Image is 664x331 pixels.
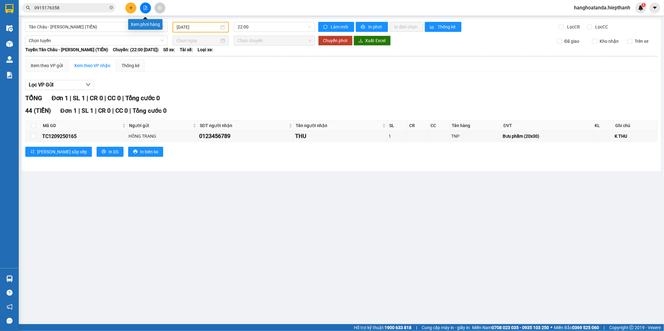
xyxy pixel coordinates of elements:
span: In DS [108,148,118,155]
div: Xem theo VP nhận [74,62,110,69]
span: message [7,318,13,324]
th: SL [388,121,408,131]
span: Người gửi [129,122,192,129]
button: file-add [140,2,151,13]
span: In biên lai [140,148,158,155]
span: Loại xe: [198,46,213,53]
span: hanghoatanda.hiepthanh [569,4,635,12]
span: Cung cấp máy in - giấy in: [422,324,470,331]
span: close-circle [109,5,113,11]
td: 0123456789 [198,131,294,142]
th: CR [408,121,429,131]
th: Ghi chú [614,121,657,131]
th: CC [429,121,450,131]
img: icon-new-feature [638,5,644,11]
span: ⚪️ [551,326,552,329]
span: printer [102,149,106,154]
span: plus [129,6,133,10]
span: Đơn 1 [60,107,77,114]
td: THU [294,131,388,142]
span: Thống kê [438,23,456,30]
span: CC 0 [108,94,121,102]
div: TNP [451,133,501,140]
button: bar-chartThống kê [425,22,461,32]
span: Hỗ trợ kỹ thuật: [354,324,411,331]
span: SĐT người nhận [200,122,288,129]
span: | [604,324,605,331]
span: Mã GD [43,122,121,129]
span: close-circle [109,6,113,9]
span: | [416,324,417,331]
div: Xem theo VP gửi [31,62,63,69]
span: Tân Châu - Hồ Chí Minh (TIỀN) [29,22,164,32]
span: Số xe: [163,46,175,53]
span: Lọc CC [593,23,609,30]
span: SL 1 [73,94,85,102]
sup: 1 [641,3,646,7]
span: printer [133,149,138,154]
span: Kho nhận [597,38,621,45]
span: In phơi [369,23,383,30]
span: sort-ascending [30,149,35,154]
span: printer [361,25,366,30]
span: Đã giao [562,38,582,45]
span: Xuất Excel [365,37,386,44]
img: warehouse-icon [6,56,13,63]
button: plus [125,2,136,13]
button: Chuyển phơi [318,36,353,46]
span: Chọn chuyến [238,36,311,45]
img: logo-vxr [5,4,13,13]
div: HỒNG TRANG [128,133,197,140]
span: | [70,94,71,102]
span: Tổng cước 0 [133,107,167,114]
input: 12/09/2025 [177,24,219,31]
input: Tìm tên, số ĐT hoặc mã đơn [34,4,108,11]
button: printerIn DS [97,147,123,157]
span: | [104,94,106,102]
button: printerIn biên lai [128,147,163,157]
b: Tuyến: Tân Châu - [PERSON_NAME] (TIỀN) [25,47,108,52]
div: Thống kê [122,62,139,69]
span: bar-chart [430,25,435,30]
strong: 1900 633 818 [385,325,411,330]
div: 0123456789 [199,132,293,141]
button: aim [154,2,165,13]
span: SL 1 [82,107,93,114]
div: THU [295,132,386,141]
span: Tổng cước 0 [125,94,160,102]
button: Lọc VP Gửi [25,80,94,90]
span: | [87,94,88,102]
span: aim [158,6,162,10]
span: 1 [642,3,645,7]
span: Làm mới [331,23,349,30]
button: caret-down [649,2,660,13]
span: Trên xe [632,38,651,45]
span: 22:00 [238,22,311,32]
span: Chuyến: (22:00 [DATE]) [113,46,158,53]
span: question-circle [7,290,13,296]
div: 1 [389,133,406,140]
span: file-add [143,6,148,10]
span: | [129,107,131,114]
td: TC1209250165 [41,131,128,142]
span: | [95,107,97,114]
button: syncLàm mới [318,22,354,32]
span: download [359,38,363,43]
span: down [86,82,91,87]
span: CR 0 [90,94,103,102]
span: Tên người nhận [296,122,381,129]
img: warehouse-icon [6,41,13,47]
span: CC 0 [115,107,128,114]
span: copyright [629,325,634,330]
span: | [112,107,114,114]
span: search [26,6,30,10]
span: Đơn 1 [52,94,68,102]
button: In đơn chọn [390,22,424,32]
th: Tên hàng [450,121,502,131]
img: solution-icon [6,72,13,78]
span: Tài xế: [180,46,193,53]
button: sort-ascending[PERSON_NAME] sắp xếp [25,147,92,157]
span: sync [323,25,329,30]
div: K THU [615,133,656,140]
input: Chọn ngày [176,37,220,44]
